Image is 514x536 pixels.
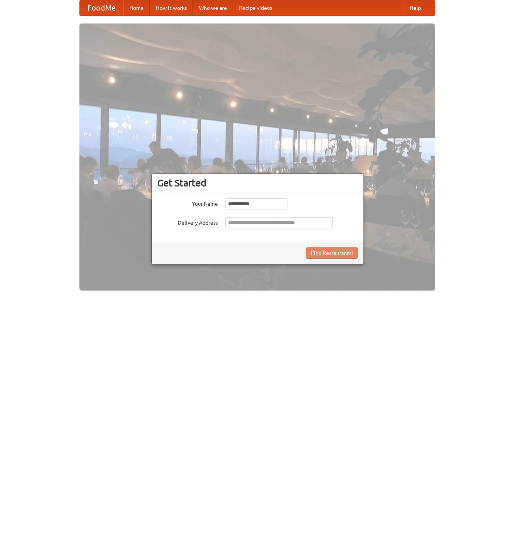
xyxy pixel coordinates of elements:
[123,0,150,16] a: Home
[150,0,193,16] a: How it works
[157,177,358,189] h3: Get Started
[404,0,427,16] a: Help
[306,247,358,259] button: Find Restaurants!
[193,0,233,16] a: Who we are
[233,0,278,16] a: Recipe videos
[80,0,123,16] a: FoodMe
[157,198,218,208] label: Your Name
[157,217,218,227] label: Delivery Address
